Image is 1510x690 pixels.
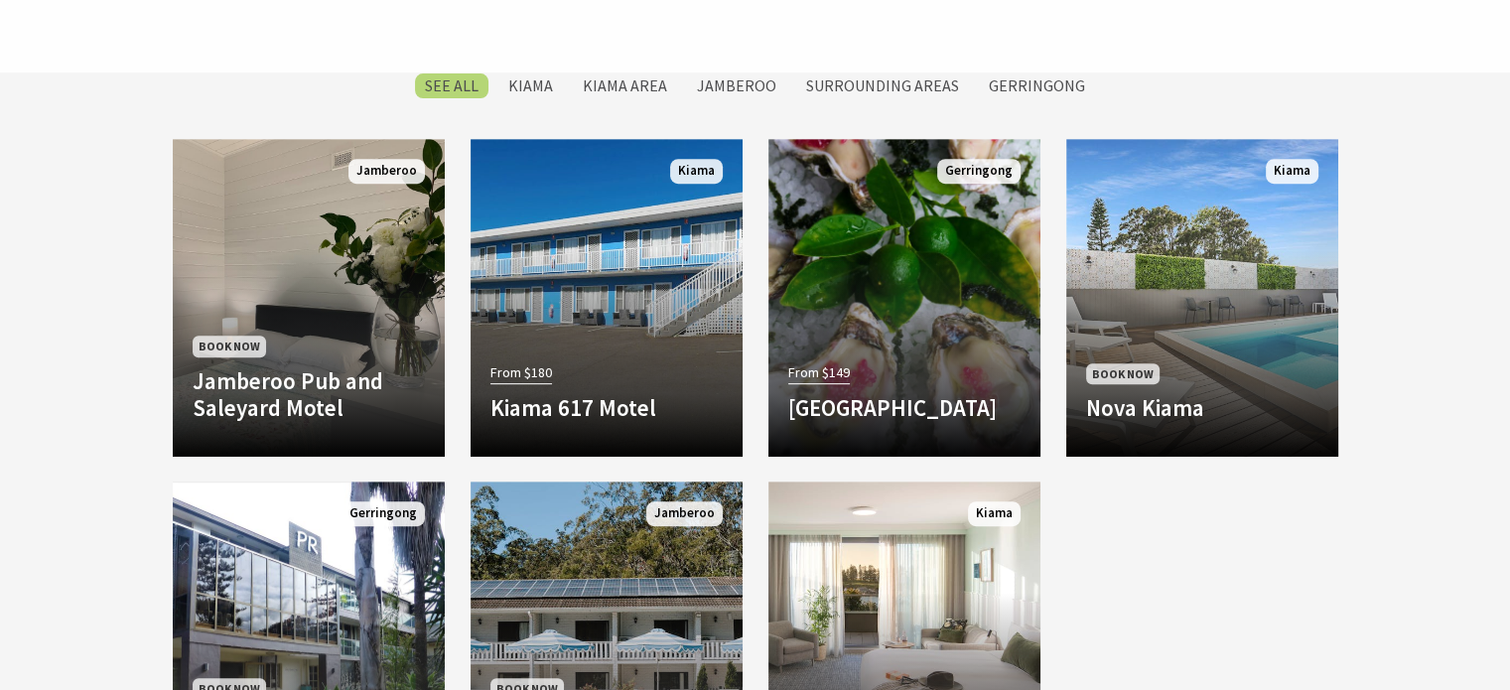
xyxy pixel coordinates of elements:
a: From $149 [GEOGRAPHIC_DATA] Gerringong [768,139,1040,457]
span: Jamberoo [348,159,425,184]
span: Kiama [968,501,1021,526]
h4: Kiama 617 Motel [490,394,723,422]
label: Jamberoo [687,73,786,98]
span: From $149 [788,361,850,384]
label: Kiama Area [573,73,677,98]
label: SEE All [415,73,488,98]
span: Jamberoo [646,501,723,526]
span: Book Now [1086,363,1160,384]
span: Gerringong [937,159,1021,184]
a: Book Now Nova Kiama Kiama [1066,139,1338,457]
span: Book Now [193,336,266,356]
span: Kiama [1266,159,1318,184]
h4: Jamberoo Pub and Saleyard Motel [193,367,425,422]
span: Kiama [670,159,723,184]
label: Kiama [498,73,563,98]
span: Gerringong [342,501,425,526]
h4: [GEOGRAPHIC_DATA] [788,394,1021,422]
span: From $180 [490,361,552,384]
h4: Nova Kiama [1086,394,1318,422]
a: Book Now Jamberoo Pub and Saleyard Motel Jamberoo [173,139,445,457]
label: Surrounding Areas [796,73,969,98]
a: From $180 Kiama 617 Motel Kiama [471,139,743,457]
label: Gerringong [979,73,1095,98]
